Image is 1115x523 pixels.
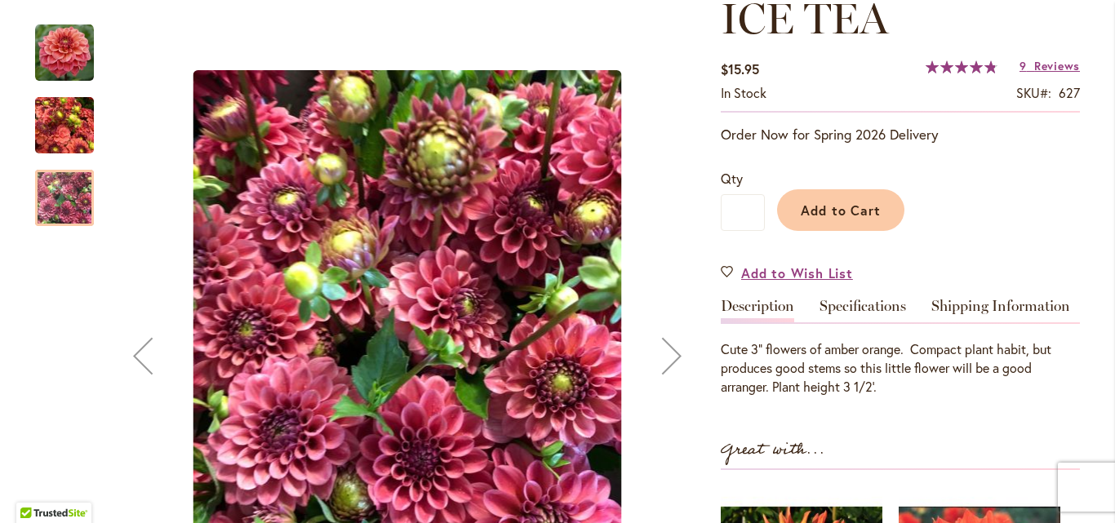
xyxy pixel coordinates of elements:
span: Add to Cart [801,202,882,219]
iframe: Launch Accessibility Center [12,465,58,511]
span: In stock [721,84,766,101]
button: Add to Cart [777,189,904,231]
div: ICE TEA [35,153,94,226]
span: Add to Wish List [741,264,853,282]
img: ICE TEA [35,86,94,165]
div: ICE TEA [35,81,110,153]
span: Reviews [1034,58,1080,73]
strong: Great with... [721,437,825,463]
a: 9 Reviews [1019,58,1080,73]
a: Shipping Information [931,299,1070,322]
a: Description [721,299,794,322]
a: Add to Wish List [721,264,853,282]
a: Specifications [820,299,906,322]
span: $15.95 [721,60,759,78]
div: Cute 3" flowers of amber orange. Compact plant habit, but produces good stems so this little flow... [721,340,1080,397]
div: 627 [1059,84,1080,103]
div: Detailed Product Info [721,299,1080,397]
span: Qty [721,170,743,187]
div: Availability [721,84,766,103]
span: 9 [1019,58,1027,73]
div: 97% [926,60,997,73]
strong: SKU [1016,84,1051,101]
img: ICE TEA [35,24,94,82]
div: ICE TEA [35,8,110,81]
p: Order Now for Spring 2026 Delivery [721,125,1080,144]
